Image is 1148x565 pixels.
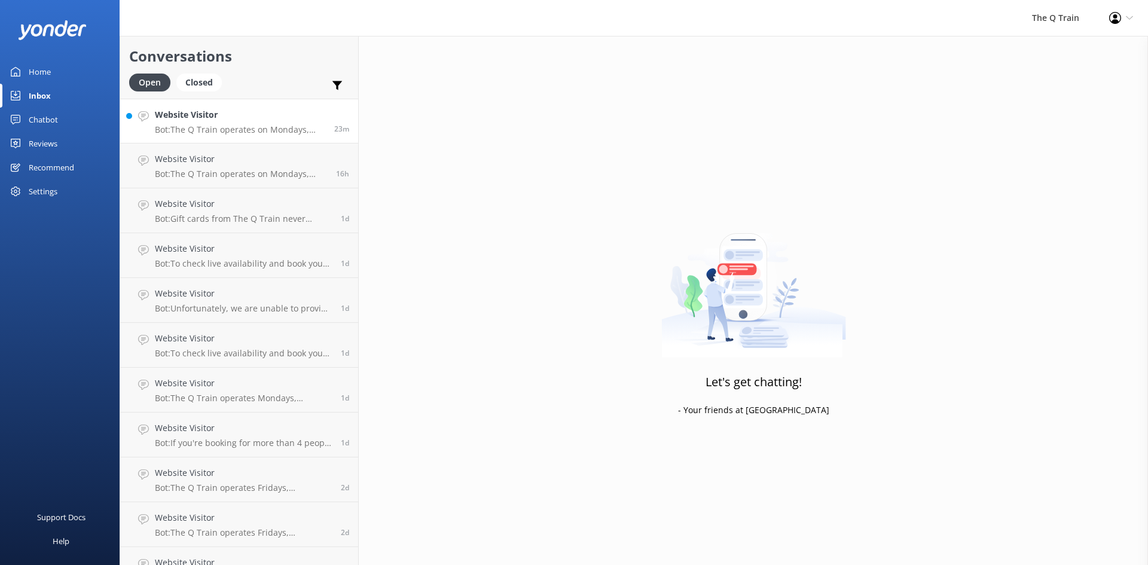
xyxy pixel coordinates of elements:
[18,20,87,40] img: yonder-white-logo.png
[155,287,332,300] h4: Website Visitor
[29,132,57,155] div: Reviews
[155,242,332,255] h4: Website Visitor
[53,529,69,553] div: Help
[120,233,358,278] a: Website VisitorBot:To check live availability and book your experience, please click [URL][DOMAIN...
[155,393,332,404] p: Bot: The Q Train operates Mondays, Thursdays, Fridays, Saturdays and Sundays all year round. We d...
[341,393,349,403] span: Sep 24 2025 01:48am (UTC +10:00) Australia/Sydney
[155,108,325,121] h4: Website Visitor
[129,75,176,88] a: Open
[334,124,349,134] span: Sep 25 2025 01:15pm (UTC +10:00) Australia/Sydney
[336,169,349,179] span: Sep 24 2025 08:39pm (UTC +10:00) Australia/Sydney
[341,303,349,313] span: Sep 24 2025 09:21am (UTC +10:00) Australia/Sydney
[29,155,74,179] div: Recommend
[155,169,327,179] p: Bot: The Q Train operates on Mondays, Thursdays, Fridays, Saturdays, and Sundays all year round, ...
[678,404,829,417] p: - Your friends at [GEOGRAPHIC_DATA]
[155,348,332,359] p: Bot: To check live availability and book your experience, please click [URL][DOMAIN_NAME].
[341,482,349,493] span: Sep 23 2025 01:33pm (UTC +10:00) Australia/Sydney
[120,457,358,502] a: Website VisitorBot:The Q Train operates Fridays, Saturdays, and Sundays all year round, except on...
[155,482,332,493] p: Bot: The Q Train operates Fridays, Saturdays, and Sundays all year round, except on Public Holida...
[155,124,325,135] p: Bot: The Q Train operates on Mondays, Thursdays, Fridays, Saturdays, and Sundays all year round, ...
[29,84,51,108] div: Inbox
[29,179,57,203] div: Settings
[155,303,332,314] p: Bot: Unfortunately, we are unable to provide Halal-friendly meals as we have not found a local su...
[155,197,332,210] h4: Website Visitor
[155,152,327,166] h4: Website Visitor
[120,143,358,188] a: Website VisitorBot:The Q Train operates on Mondays, Thursdays, Fridays, Saturdays, and Sundays al...
[341,438,349,448] span: Sep 23 2025 06:00pm (UTC +10:00) Australia/Sydney
[29,108,58,132] div: Chatbot
[120,502,358,547] a: Website VisitorBot:The Q Train operates Fridays, Saturdays, and Sundays all year round, except on...
[155,332,332,345] h4: Website Visitor
[120,368,358,413] a: Website VisitorBot:The Q Train operates Mondays, Thursdays, Fridays, Saturdays and Sundays all ye...
[29,60,51,84] div: Home
[120,188,358,233] a: Website VisitorBot:Gift cards from The Q Train never expire.1d
[176,75,228,88] a: Closed
[155,438,332,448] p: Bot: If you're booking for more than 4 people and need assistance with seating arrangements, plea...
[155,466,332,480] h4: Website Visitor
[155,527,332,538] p: Bot: The Q Train operates Fridays, Saturdays, and Sundays all year round, except on Public Holida...
[155,377,332,390] h4: Website Visitor
[120,323,358,368] a: Website VisitorBot:To check live availability and book your experience, please click [URL][DOMAIN...
[37,505,86,529] div: Support Docs
[129,74,170,91] div: Open
[129,45,349,68] h2: Conversations
[661,208,846,358] img: artwork of a man stealing a conversation from at giant smartphone
[120,413,358,457] a: Website VisitorBot:If you're booking for more than 4 people and need assistance with seating arra...
[341,527,349,537] span: Sep 23 2025 09:41am (UTC +10:00) Australia/Sydney
[706,372,802,392] h3: Let's get chatting!
[341,258,349,268] span: Sep 24 2025 11:11am (UTC +10:00) Australia/Sydney
[341,348,349,358] span: Sep 24 2025 07:57am (UTC +10:00) Australia/Sydney
[120,99,358,143] a: Website VisitorBot:The Q Train operates on Mondays, Thursdays, Fridays, Saturdays, and Sundays al...
[155,422,332,435] h4: Website Visitor
[120,278,358,323] a: Website VisitorBot:Unfortunately, we are unable to provide Halal-friendly meals as we have not fo...
[176,74,222,91] div: Closed
[155,511,332,524] h4: Website Visitor
[341,213,349,224] span: Sep 24 2025 12:30pm (UTC +10:00) Australia/Sydney
[155,258,332,269] p: Bot: To check live availability and book your experience, please click [URL][DOMAIN_NAME].
[155,213,332,224] p: Bot: Gift cards from The Q Train never expire.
